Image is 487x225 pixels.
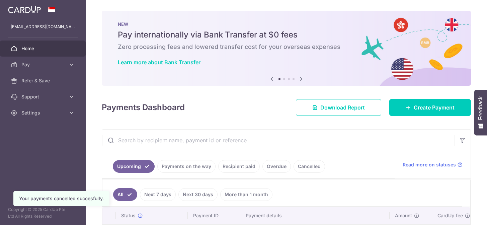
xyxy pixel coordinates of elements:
p: NEW [118,21,455,27]
span: Home [21,45,66,52]
h5: Pay internationally via Bank Transfer at $0 fees [118,29,455,40]
span: Feedback [478,96,484,120]
a: Recipient paid [218,160,260,173]
a: Read more on statuses [403,161,463,168]
a: Next 30 days [178,188,218,201]
img: CardUp [8,5,41,13]
a: All [113,188,137,201]
input: Search by recipient name, payment id or reference [102,130,455,151]
h6: Zero processing fees and lowered transfer cost for your overseas expenses [118,43,455,51]
span: Status [121,212,136,219]
span: Read more on statuses [403,161,456,168]
a: Upcoming [113,160,155,173]
a: Download Report [296,99,381,116]
span: Pay [21,61,66,68]
span: CardUp fee [437,212,463,219]
span: Create Payment [414,103,455,111]
button: Feedback - Show survey [474,90,487,135]
a: Overdue [262,160,291,173]
a: Create Payment [389,99,471,116]
a: Learn more about Bank Transfer [118,59,200,66]
th: Payment details [240,207,390,224]
span: Refer & Save [21,77,66,84]
span: Download Report [320,103,365,111]
span: Support [21,93,66,100]
span: Settings [21,109,66,116]
p: [EMAIL_ADDRESS][DOMAIN_NAME] [11,23,75,30]
a: Next 7 days [140,188,176,201]
a: Cancelled [294,160,325,173]
img: Bank transfer banner [102,11,471,86]
a: More than 1 month [220,188,272,201]
span: Amount [395,212,412,219]
th: Payment ID [188,207,240,224]
a: Payments on the way [157,160,216,173]
iframe: Opens a widget where you can find more information [444,205,480,222]
h4: Payments Dashboard [102,101,185,114]
div: Your payments cancelled succesfully. [19,195,104,202]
